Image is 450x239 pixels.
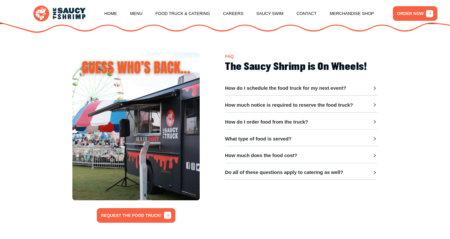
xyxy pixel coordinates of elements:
a: Saucy Swim [256,1,284,26]
h2: The Saucy Shrimp is On Wheels! [225,61,378,73]
img: Image [72,52,200,200]
h3: Do all of these questions apply to catering as well? [225,169,343,175]
a: REQUEST THE FOOD TRUCK! [97,208,175,223]
a: Careers [223,1,244,26]
span: FAQ [225,54,234,59]
h3: How do I order food from the truck? [225,119,308,125]
h3: How much does the food cost? [225,153,297,158]
a: Merchandise Shop [330,1,374,26]
a: Food Truck & Catering [156,1,210,26]
h3: How do I schedule the food truck for my next event? [225,85,346,91]
h3: What type of food is served? [225,136,292,142]
a: Home [104,1,117,26]
img: logo [33,6,85,21]
a: Contact [296,1,317,26]
h3: How much notice is required to reserve the food truck? [225,102,353,108]
a: Menu [130,1,143,26]
a: ORDER NOW [393,6,437,21]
